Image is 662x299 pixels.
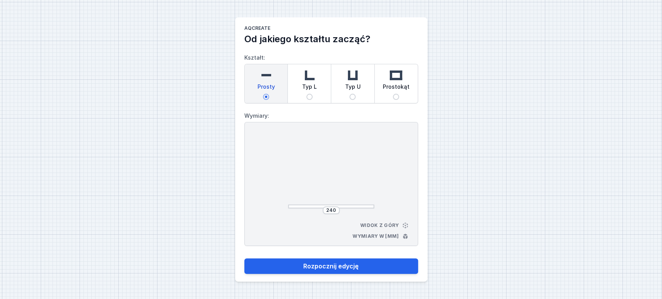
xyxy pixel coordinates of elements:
input: Typ L [306,94,313,100]
span: Typ U [345,83,360,94]
input: Wymiar [mm] [325,207,337,213]
img: rectangle.svg [388,67,404,83]
h1: AQcreate [244,25,418,33]
label: Wymiary: [244,110,418,122]
img: straight.svg [258,67,274,83]
img: l-shaped.svg [302,67,317,83]
input: Prostokąt [393,94,399,100]
h2: Od jakiego kształtu zacząć? [244,33,418,45]
button: Rozpocznij edycję [244,258,418,274]
span: Prostokąt [383,83,410,94]
input: Prosty [263,94,269,100]
label: Kształt: [244,52,418,103]
span: Prosty [257,83,275,94]
span: Typ L [302,83,317,94]
img: u-shaped.svg [345,67,360,83]
input: Typ U [349,94,356,100]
